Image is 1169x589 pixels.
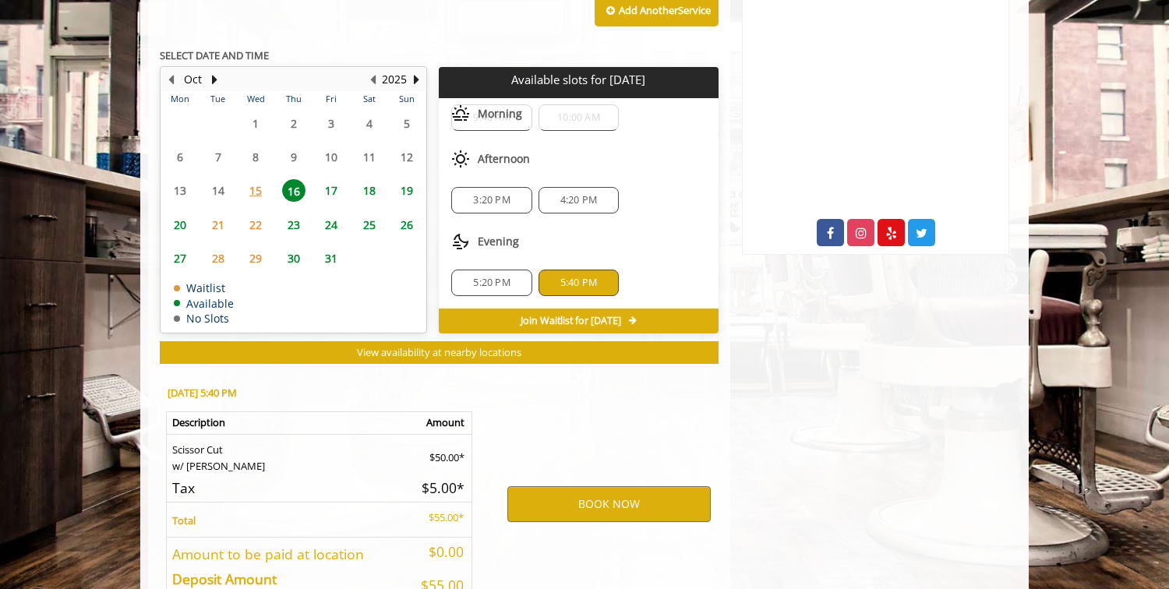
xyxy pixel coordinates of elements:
span: 22 [244,213,267,236]
h5: $0.00 [411,545,464,559]
td: $50.00* [406,434,472,474]
b: Add Another Service [619,3,711,17]
th: Sun [388,91,426,107]
div: 4:20 PM [539,187,619,213]
b: Total [172,513,196,527]
td: Select day25 [350,208,387,242]
button: View availability at nearby locations [160,341,719,364]
span: 23 [282,213,305,236]
p: $55.00* [411,510,464,526]
span: 16 [282,179,305,202]
button: Next Year [410,71,422,88]
td: Select day17 [313,174,350,207]
td: Select day27 [161,242,199,275]
span: Evening [478,235,519,248]
h5: $5.00* [411,481,464,496]
span: 27 [168,247,192,270]
td: Scissor Cut w/ [PERSON_NAME] [167,434,407,474]
b: Amount [426,415,464,429]
span: 21 [207,213,230,236]
th: Tue [199,91,236,107]
h5: Tax [172,481,400,496]
span: Afternoon [478,153,530,165]
td: Select day19 [388,174,426,207]
b: SELECT DATE AND TIME [160,48,269,62]
div: 5:40 PM [539,270,619,296]
button: 2025 [382,71,407,88]
button: Oct [184,71,202,88]
td: Available [174,298,234,309]
span: 19 [395,179,419,202]
td: Select day26 [388,208,426,242]
th: Fri [313,91,350,107]
th: Thu [274,91,312,107]
h5: Amount to be paid at location [172,547,400,562]
img: afternoon slots [451,150,470,168]
span: 4:20 PM [560,194,597,206]
td: Select day16 [274,174,312,207]
span: Join Waitlist for [DATE] [521,315,621,327]
span: 3:20 PM [473,194,510,206]
td: Select day22 [237,208,274,242]
button: BOOK NOW [507,486,711,522]
span: 5:20 PM [473,277,510,289]
span: 18 [358,179,381,202]
td: Select day23 [274,208,312,242]
th: Wed [237,91,274,107]
td: Select day20 [161,208,199,242]
p: Available slots for [DATE] [445,73,712,86]
span: 31 [320,247,343,270]
td: Select day18 [350,174,387,207]
th: Sat [350,91,387,107]
td: Select day28 [199,242,236,275]
td: No Slots [174,312,234,324]
button: Previous Year [366,71,379,88]
th: Mon [161,91,199,107]
b: Description [172,415,225,429]
span: 28 [207,247,230,270]
td: Waitlist [174,282,234,294]
td: Select day21 [199,208,236,242]
b: Deposit Amount [172,570,277,588]
span: 29 [244,247,267,270]
b: [DATE] 5:40 PM [168,386,237,400]
img: morning slots [451,104,470,123]
button: Next Month [208,71,221,88]
span: 5:40 PM [560,277,597,289]
span: 20 [168,213,192,236]
span: 25 [358,213,381,236]
div: 3:20 PM [451,187,532,213]
span: View availability at nearby locations [357,345,521,359]
td: Select day31 [313,242,350,275]
span: 26 [395,213,419,236]
span: Morning [478,108,522,120]
img: evening slots [451,232,470,251]
span: 24 [320,213,343,236]
div: 5:20 PM [451,270,532,296]
span: 30 [282,247,305,270]
span: 15 [244,179,267,202]
td: Select day30 [274,242,312,275]
td: Select day24 [313,208,350,242]
td: Select day15 [237,174,274,207]
button: Previous Month [164,71,177,88]
span: 17 [320,179,343,202]
td: Select day29 [237,242,274,275]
